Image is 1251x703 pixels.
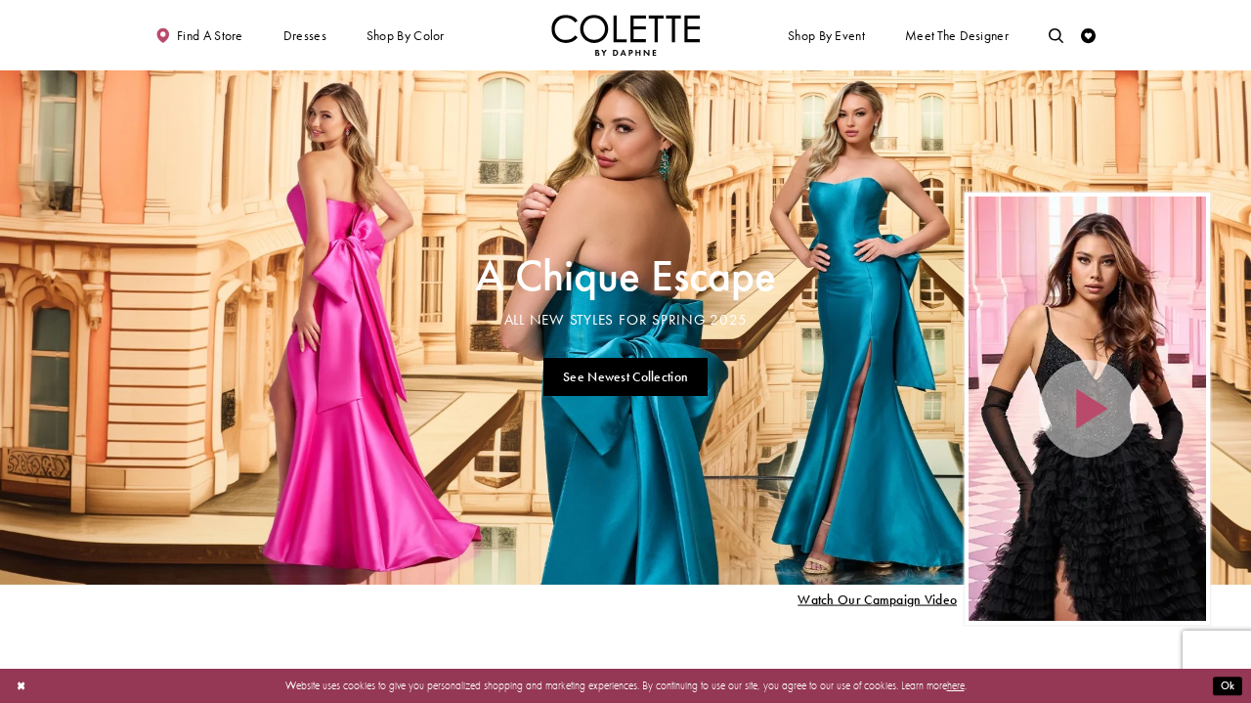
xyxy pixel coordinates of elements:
[107,676,1144,695] p: Website uses cookies to give you personalized shopping and marketing experiences. By continuing t...
[1045,15,1067,56] a: Toggle search
[551,15,700,56] a: Visit Home Page
[151,15,246,56] a: Find a store
[1213,677,1242,695] button: Submit Dialog
[1077,15,1100,56] a: Check Wishlist
[551,15,700,56] img: Colette by Daphne
[283,28,326,43] span: Dresses
[901,15,1013,56] a: Meet the designer
[784,15,868,56] span: Shop By Event
[367,28,445,43] span: Shop by color
[280,15,330,56] span: Dresses
[969,197,1207,622] div: Video Player
[470,352,780,403] ul: Slider Links
[947,679,965,692] a: here
[905,28,1009,43] span: Meet the designer
[543,358,709,396] a: See Newest Collection A Chique Escape All New Styles For Spring 2025
[177,28,243,43] span: Find a store
[788,28,865,43] span: Shop By Event
[363,15,448,56] span: Shop by color
[9,673,33,699] button: Close Dialog
[798,593,957,607] span: Play Slide #15 Video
